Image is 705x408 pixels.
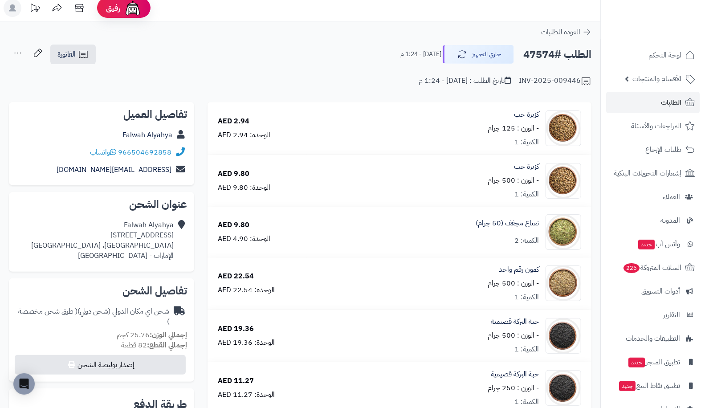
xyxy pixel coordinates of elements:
[57,164,171,175] a: [EMAIL_ADDRESS][DOMAIN_NAME]
[218,116,249,126] div: 2.94 AED
[16,109,187,120] h2: تفاصيل العميل
[50,45,96,64] a: الفاتورة
[16,199,187,210] h2: عنوان الشحن
[606,375,700,396] a: تطبيق نقاط البيعجديد
[488,175,539,186] small: - الوزن : 500 جرام
[645,143,681,156] span: طلبات الإرجاع
[663,309,680,321] span: التقارير
[546,214,581,250] img: Mint-90x90.jpg
[648,49,681,61] span: لوحة التحكم
[514,344,539,355] div: الكمية: 1
[476,218,539,228] a: نعناع مجفف (50 جرام)
[514,292,539,302] div: الكمية: 1
[523,45,591,64] h2: الطلب #47574
[90,147,116,158] a: واتساب
[514,162,539,172] a: كزبرة حب
[443,45,514,64] button: جاري التجهيز
[514,397,539,407] div: الكمية: 1
[118,147,171,158] a: 966504692858
[491,317,539,327] a: حبة البركة قصيمية
[606,45,700,66] a: لوحة التحكم
[18,306,169,327] span: ( طرق شحن مخصصة )
[147,340,187,351] strong: إجمالي القطع:
[499,265,539,275] a: كمون رقم واحد
[623,261,681,274] span: السلات المتروكة
[218,285,275,295] div: الوحدة: 22.54 AED
[546,370,581,406] img: black%20caraway-90x90.jpg
[218,376,254,386] div: 11.27 AED
[606,257,700,278] a: السلات المتروكة226
[218,324,254,334] div: 19.36 AED
[514,137,539,147] div: الكمية: 1
[546,163,581,199] img: Cor-90x90.jpg
[541,27,580,37] span: العودة للطلبات
[623,263,640,273] span: 226
[122,130,172,140] a: Falwah Alyahya
[606,281,700,302] a: أدوات التسويق
[121,340,187,351] small: 82 قطعة
[57,49,76,60] span: الفاتورة
[626,332,680,345] span: التطبيقات والخدمات
[218,338,275,348] div: الوحدة: 19.36 AED
[519,76,591,86] div: INV-2025-009446
[606,304,700,326] a: التقارير
[16,306,169,327] div: شحن اي مكان الدولي (شحن دولي)
[514,189,539,200] div: الكمية: 1
[614,167,681,180] span: إشعارات التحويلات البنكية
[660,214,680,227] span: المدونة
[619,381,636,391] span: جديد
[218,183,270,193] div: الوحدة: 9.80 AED
[606,139,700,160] a: طلبات الإرجاع
[488,123,539,134] small: - الوزن : 125 جرام
[218,130,270,140] div: الوحدة: 2.94 AED
[632,73,681,85] span: الأقسام والمنتجات
[637,238,680,250] span: وآتس آب
[628,358,645,367] span: جديد
[488,330,539,341] small: - الوزن : 500 جرام
[150,330,187,340] strong: إجمالي الوزن:
[606,186,700,208] a: العملاء
[541,27,591,37] a: العودة للطلبات
[488,383,539,393] small: - الوزن : 250 جرام
[218,271,254,282] div: 22.54 AED
[628,356,680,368] span: تطبيق المتجر
[631,120,681,132] span: المراجعات والأسئلة
[400,50,441,59] small: [DATE] - 1:24 م
[15,355,186,375] button: إصدار بوليصة الشحن
[606,351,700,373] a: تطبيق المتجرجديد
[16,286,187,296] h2: تفاصيل الشحن
[31,220,174,261] div: Falwah Alyahya [STREET_ADDRESS] [GEOGRAPHIC_DATA]، [GEOGRAPHIC_DATA] الإمارات - [GEOGRAPHIC_DATA]
[606,163,700,184] a: إشعارات التحويلات البنكية
[546,265,581,301] img: Cumin-90x90.jpg
[218,220,249,230] div: 9.80 AED
[106,3,120,13] span: رفيق
[546,110,581,146] img: Cor-90x90.jpg
[638,240,655,249] span: جديد
[419,76,511,86] div: تاريخ الطلب : [DATE] - 1:24 م
[514,110,539,120] a: كزبرة حب
[514,236,539,246] div: الكمية: 2
[641,285,680,298] span: أدوات التسويق
[117,330,187,340] small: 25.76 كجم
[13,373,35,395] div: Open Intercom Messenger
[218,234,270,244] div: الوحدة: 4.90 AED
[606,92,700,113] a: الطلبات
[663,191,680,203] span: العملاء
[218,169,249,179] div: 9.80 AED
[546,318,581,354] img: black%20caraway-90x90.jpg
[606,115,700,137] a: المراجعات والأسئلة
[491,369,539,379] a: حبة البركة قصيمية
[606,328,700,349] a: التطبيقات والخدمات
[661,96,681,109] span: الطلبات
[488,278,539,289] small: - الوزن : 500 جرام
[618,379,680,392] span: تطبيق نقاط البيع
[606,210,700,231] a: المدونة
[606,233,700,255] a: وآتس آبجديد
[218,390,275,400] div: الوحدة: 11.27 AED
